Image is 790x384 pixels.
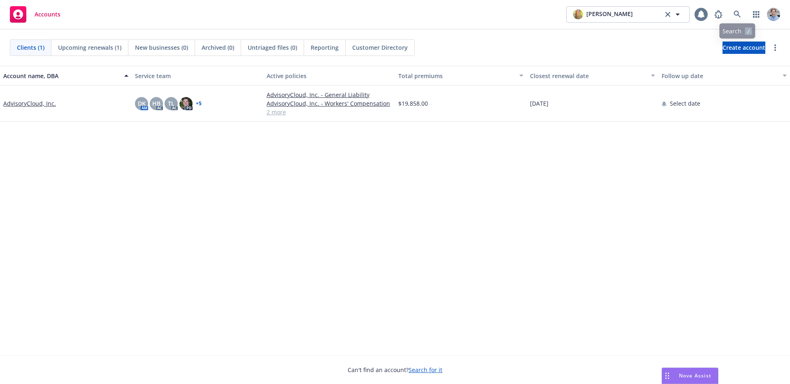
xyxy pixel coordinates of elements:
span: [PERSON_NAME] [586,9,633,19]
span: TL [168,99,174,108]
a: more [770,43,780,53]
span: Reporting [311,43,339,52]
div: Service team [135,72,260,80]
span: Customer Directory [352,43,408,52]
span: HB [152,99,160,108]
img: photo [179,97,193,110]
img: photo [767,8,780,21]
div: Total premiums [398,72,514,80]
a: + 5 [196,101,202,106]
a: 2 more [267,108,392,116]
div: Closest renewal date [530,72,646,80]
button: photo[PERSON_NAME]clear selection [566,6,690,23]
a: clear selection [663,9,673,19]
a: AdvisoryCloud, Inc. - Workers' Compensation [267,99,392,108]
a: Report a Bug [710,6,727,23]
span: Create account [723,40,765,56]
span: Accounts [35,11,60,18]
span: Upcoming renewals (1) [58,43,121,52]
button: Follow up date [658,66,790,86]
span: Untriaged files (0) [248,43,297,52]
span: [DATE] [530,99,548,108]
div: Follow up date [662,72,778,80]
img: photo [573,9,583,19]
button: Service team [132,66,263,86]
div: Account name, DBA [3,72,119,80]
button: Active policies [263,66,395,86]
a: AdvisoryCloud, Inc. [3,99,56,108]
a: Switch app [748,6,764,23]
button: Nova Assist [662,368,718,384]
span: Archived (0) [202,43,234,52]
span: Clients (1) [17,43,44,52]
a: Search [729,6,746,23]
span: DK [138,99,146,108]
a: AdvisoryCloud, Inc. - General Liability [267,90,392,99]
span: $19,858.00 [398,99,428,108]
a: Search for it [409,366,442,374]
button: Closest renewal date [527,66,658,86]
button: Total premiums [395,66,527,86]
span: Nova Assist [679,372,711,379]
div: Active policies [267,72,392,80]
span: Select date [670,99,700,108]
a: Accounts [7,3,64,26]
span: New businesses (0) [135,43,188,52]
div: Drag to move [662,368,672,384]
span: Can't find an account? [348,365,442,374]
a: Create account [723,42,765,54]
